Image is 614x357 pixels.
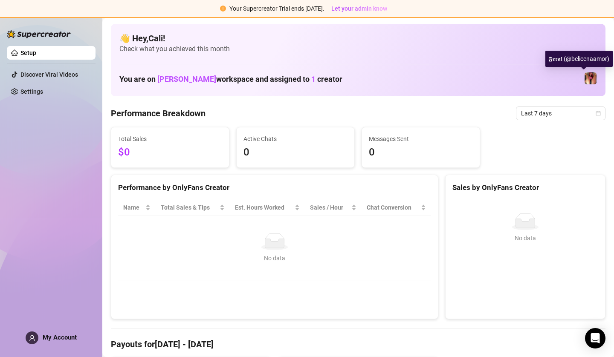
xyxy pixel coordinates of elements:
h4: 👋 Hey, Cali ! [119,32,597,44]
div: Performance by OnlyFans Creator [118,182,431,193]
h4: Performance Breakdown [111,107,206,119]
span: Sales / Hour [310,203,350,212]
th: Total Sales & Tips [156,199,230,216]
th: Chat Conversion [362,199,431,216]
th: Name [118,199,156,216]
button: Let your admin know [328,3,391,14]
span: Your Supercreator Trial ends [DATE]. [229,5,324,12]
span: My Account [43,334,77,341]
span: Messages Sent [369,134,473,144]
span: 1 [311,75,316,83]
div: No data [456,233,595,243]
span: 0 [243,144,348,161]
span: Total Sales & Tips [161,203,218,212]
span: [PERSON_NAME] [157,75,216,83]
div: 𝕱𝖊𝖗𝖆𝖑 (@belicenaamor) [545,51,613,67]
span: Let your admin know [331,5,387,12]
span: Last 7 days [521,107,600,120]
div: Sales by OnlyFans Creator [452,182,598,193]
h1: You are on workspace and assigned to creator [119,75,342,84]
span: Name [123,203,144,212]
th: Sales / Hour [305,199,362,216]
div: Open Intercom Messenger [585,328,605,348]
h4: Payouts for [DATE] - [DATE] [111,338,605,350]
a: Settings [20,88,43,95]
span: exclamation-circle [220,6,226,12]
span: calendar [596,111,601,116]
span: 0 [369,144,473,161]
div: Est. Hours Worked [235,203,293,212]
img: 𝕱𝖊𝖗𝖆𝖑 [585,72,597,84]
img: logo-BBDzfeDw.svg [7,30,71,38]
span: Total Sales [118,134,222,144]
a: Setup [20,49,36,56]
div: No data [127,253,423,263]
span: Active Chats [243,134,348,144]
span: $0 [118,144,222,161]
span: Check what you achieved this month [119,44,597,54]
span: Chat Conversion [367,203,419,212]
span: user [29,335,35,341]
a: Discover Viral Videos [20,71,78,78]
